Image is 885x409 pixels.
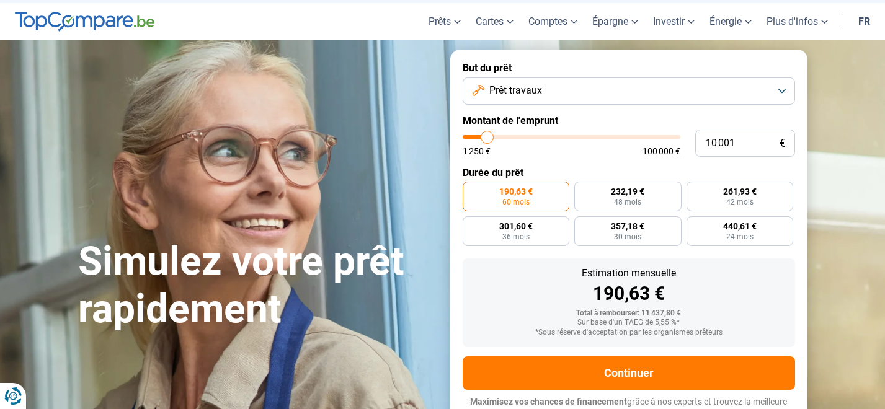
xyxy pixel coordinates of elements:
span: Maximisez vos chances de financement [470,397,627,407]
span: 30 mois [614,233,641,240]
a: fr [851,3,878,40]
a: Épargne [585,3,646,40]
span: 232,19 € [611,187,644,196]
span: 261,93 € [723,187,757,196]
span: 190,63 € [499,187,533,196]
span: € [780,138,785,149]
label: Durée du prêt [463,167,795,178]
a: Prêts [421,3,468,40]
span: 100 000 € [643,147,680,156]
span: 42 mois [726,198,754,206]
a: Comptes [521,3,585,40]
div: *Sous réserve d'acceptation par les organismes prêteurs [473,328,785,337]
div: Total à rembourser: 11 437,80 € [473,309,785,318]
button: Prêt travaux [463,77,795,105]
span: 48 mois [614,198,641,206]
a: Investir [646,3,702,40]
span: 301,60 € [499,222,533,231]
label: Montant de l'emprunt [463,115,795,126]
h1: Simulez votre prêt rapidement [78,238,435,333]
label: But du prêt [463,62,795,74]
button: Continuer [463,356,795,390]
div: Estimation mensuelle [473,268,785,278]
div: 190,63 € [473,284,785,303]
a: Énergie [702,3,759,40]
a: Plus d'infos [759,3,835,40]
span: 60 mois [502,198,530,206]
img: TopCompare [15,12,154,32]
div: Sur base d'un TAEG de 5,55 %* [473,319,785,327]
span: 357,18 € [611,222,644,231]
span: 440,61 € [723,222,757,231]
span: Prêt travaux [489,84,542,97]
span: 24 mois [726,233,754,240]
span: 1 250 € [463,147,491,156]
span: 36 mois [502,233,530,240]
a: Cartes [468,3,521,40]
